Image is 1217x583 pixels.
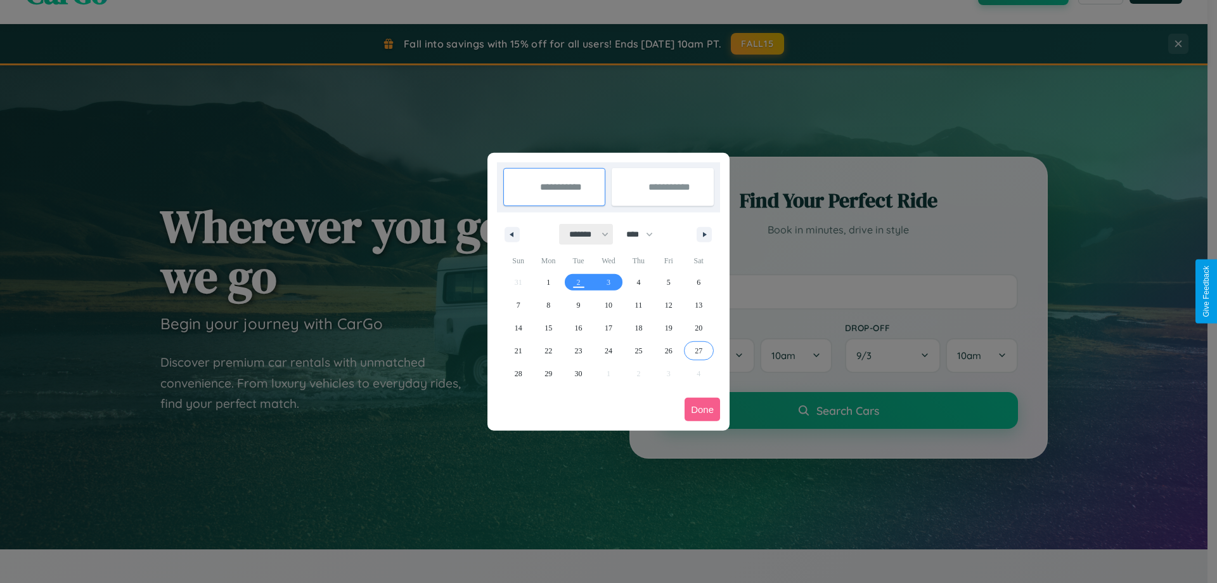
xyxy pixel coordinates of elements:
span: Mon [533,251,563,271]
button: 16 [563,317,593,339]
button: 28 [503,362,533,385]
span: 1 [546,271,550,294]
span: 24 [605,339,612,362]
span: 25 [634,339,642,362]
span: 20 [695,317,702,339]
span: Sat [684,251,714,271]
span: 27 [695,339,702,362]
button: 14 [503,317,533,339]
button: 3 [593,271,623,294]
span: Sun [503,251,533,271]
span: 17 [605,317,612,339]
button: 25 [624,339,654,362]
button: 6 [684,271,714,294]
button: 11 [624,294,654,317]
button: 8 [533,294,563,317]
button: 7 [503,294,533,317]
button: 21 [503,339,533,362]
div: Give Feedback [1202,266,1211,317]
button: 15 [533,317,563,339]
button: 19 [654,317,683,339]
span: 19 [665,317,673,339]
span: 5 [667,271,671,294]
span: 21 [515,339,522,362]
span: 26 [665,339,673,362]
span: Tue [563,251,593,271]
span: 9 [577,294,581,317]
button: 30 [563,362,593,385]
span: 8 [546,294,550,317]
span: 13 [695,294,702,317]
span: Thu [624,251,654,271]
span: Fri [654,251,683,271]
span: 30 [575,362,583,385]
button: 20 [684,317,714,339]
button: 12 [654,294,683,317]
button: 1 [533,271,563,294]
span: 12 [665,294,673,317]
button: 29 [533,362,563,385]
button: 23 [563,339,593,362]
button: 9 [563,294,593,317]
button: 26 [654,339,683,362]
span: 18 [634,317,642,339]
button: 2 [563,271,593,294]
button: 4 [624,271,654,294]
span: 28 [515,362,522,385]
span: 7 [517,294,520,317]
span: 6 [697,271,700,294]
span: Wed [593,251,623,271]
button: 10 [593,294,623,317]
button: 22 [533,339,563,362]
button: 17 [593,317,623,339]
span: 22 [544,339,552,362]
span: 11 [635,294,643,317]
button: 18 [624,317,654,339]
span: 10 [605,294,612,317]
span: 2 [577,271,581,294]
button: 27 [684,339,714,362]
span: 4 [636,271,640,294]
span: 3 [607,271,610,294]
span: 16 [575,317,583,339]
button: 24 [593,339,623,362]
button: Done [685,398,720,421]
span: 14 [515,317,522,339]
button: 13 [684,294,714,317]
span: 29 [544,362,552,385]
span: 23 [575,339,583,362]
span: 15 [544,317,552,339]
button: 5 [654,271,683,294]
